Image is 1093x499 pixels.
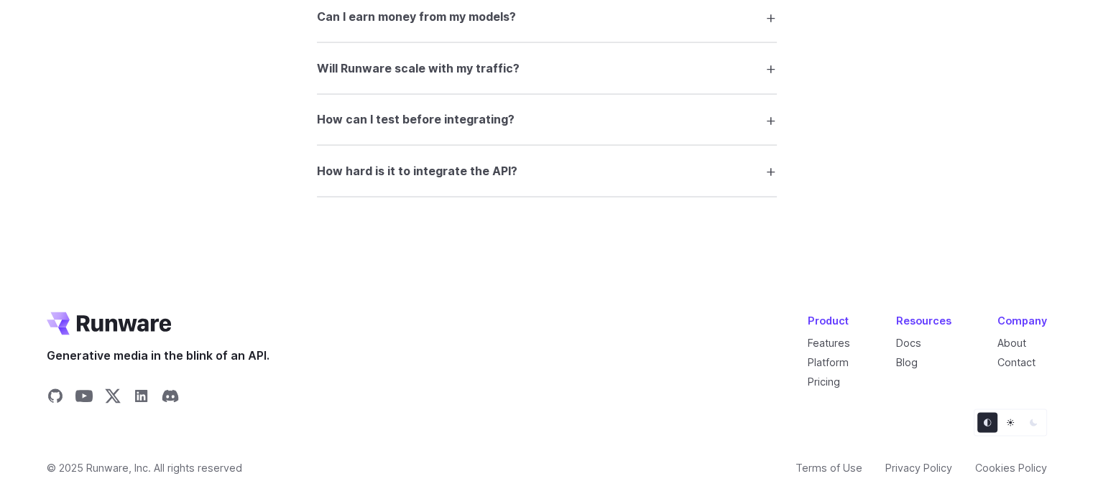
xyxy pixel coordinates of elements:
[885,460,952,476] a: Privacy Policy
[808,356,849,368] a: Platform
[997,356,1036,368] a: Contact
[317,55,777,82] summary: Will Runware scale with my traffic?
[997,312,1047,329] div: Company
[317,60,520,78] h3: Will Runware scale with my traffic?
[808,337,850,349] a: Features
[808,376,840,388] a: Pricing
[896,356,918,368] a: Blog
[317,111,515,129] h3: How can I test before integrating?
[896,337,921,349] a: Docs
[47,460,242,476] span: © 2025 Runware, Inc. All rights reserved
[795,460,862,476] a: Terms of Use
[162,388,179,409] a: Share on Discord
[317,8,516,27] h3: Can I earn money from my models?
[1023,413,1043,433] button: Dark
[47,312,172,335] a: Go to /
[975,460,1047,476] a: Cookies Policy
[997,337,1026,349] a: About
[317,4,777,31] summary: Can I earn money from my models?
[133,388,150,409] a: Share on LinkedIn
[317,157,777,185] summary: How hard is it to integrate the API?
[808,312,850,329] div: Product
[977,413,997,433] button: Default
[896,312,951,329] div: Resources
[1000,413,1020,433] button: Light
[317,106,777,134] summary: How can I test before integrating?
[75,388,93,409] a: Share on YouTube
[47,388,64,409] a: Share on GitHub
[974,409,1047,437] ul: Theme selector
[104,388,121,409] a: Share on X
[47,347,269,365] span: Generative media in the blink of an API.
[317,162,517,181] h3: How hard is it to integrate the API?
